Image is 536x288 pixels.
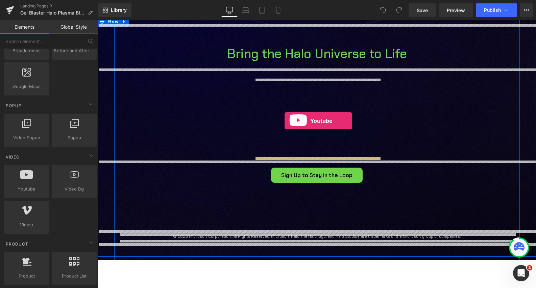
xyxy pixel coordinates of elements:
[513,265,529,281] iframe: Intercom live chat
[6,83,47,90] span: Google Maps
[476,3,517,17] button: Publish
[417,7,428,14] span: Save
[254,3,270,17] a: Tablet
[20,10,85,16] span: Gel Blaster Halo Plasma Blaster
[111,7,127,13] span: Library
[6,272,47,280] span: Product
[54,272,95,280] span: Product List
[447,7,465,14] span: Preview
[6,221,47,228] span: Vimeo
[54,134,95,141] span: Popup
[6,47,47,54] span: Breadcrumbs
[54,47,95,54] span: Before and After Images
[54,185,95,193] span: Video Bg
[6,134,47,141] span: Video Popup
[22,213,417,220] p: © 2025 Microsoft Corporation. All Rights Reserved. Microsoft, Halo, the Halo logo, and Halo Studi...
[5,154,20,160] span: Video
[5,103,22,109] span: Popup
[221,3,238,17] a: Desktop
[6,185,47,193] span: Youtube
[392,3,406,17] button: Redo
[184,151,255,160] span: Sign Up to Stay in the Loop
[173,147,265,163] a: Sign Up to Stay in the Loop
[49,20,98,34] a: Global Style
[68,24,371,43] h1: Bring the Halo Universe to Life
[376,3,390,17] button: Undo
[439,3,473,17] a: Preview
[520,3,533,17] button: More
[20,3,98,9] a: Landing Pages
[5,241,29,247] span: Product
[270,3,286,17] a: Mobile
[484,7,501,13] span: Publish
[527,265,532,270] span: 2
[238,3,254,17] a: Laptop
[98,3,131,17] a: New Library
